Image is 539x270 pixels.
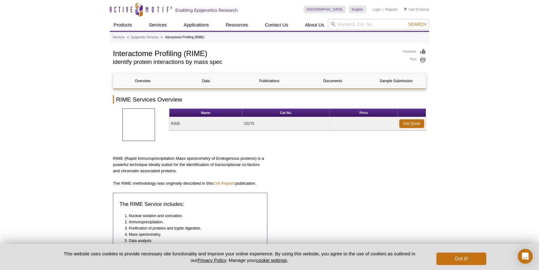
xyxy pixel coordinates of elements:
p: RIME (Rapid Immunoprecipitation Mass spectrometry of Endogenous proteins) is a powerful technique... [113,155,267,174]
a: Contact Us [261,19,292,31]
a: [GEOGRAPHIC_DATA] [303,6,346,13]
a: Resources [222,19,252,31]
li: Data analysis. [129,238,255,244]
a: Services [145,19,171,31]
a: Documents [303,73,362,88]
li: | [382,6,383,13]
a: Feedback [403,48,426,55]
li: » [127,36,129,39]
a: Cell Reports [213,181,236,186]
a: Print [403,57,426,64]
li: Mass spectrometry. [129,231,255,238]
a: Cart [404,7,415,12]
a: Epigenetic Services [131,35,158,40]
a: Applications [180,19,213,31]
img: RIME Service [122,108,155,141]
li: Nuclear isolation and sonication. [129,213,255,219]
a: English [349,6,366,13]
li: » [161,36,163,39]
p: The RIME methodology was originally described in this publication. [113,180,267,187]
button: Search [406,21,428,27]
th: Name [169,109,242,117]
p: This website uses cookies to provide necessary site functionality and improve your online experie... [53,250,426,263]
a: About Us [301,19,328,31]
span: Search [408,22,426,27]
a: Services [113,35,124,40]
button: cookie settings [256,258,287,263]
a: Data [177,73,235,88]
a: Products [110,19,136,31]
td: RIME [169,117,242,130]
img: Your Cart [404,7,407,11]
a: Get Quote [399,119,424,128]
button: Got it! [436,253,486,265]
h2: identify protein interactions by mass spec [113,59,396,65]
a: Privacy Policy [197,258,226,263]
h3: The RIME Service includes: [119,201,261,208]
th: Price [330,109,398,117]
a: Publications [240,73,299,88]
li: Purification of proteins and tryptic digestion. [129,225,255,231]
li: Interactome Profiling (RIME) [165,36,204,39]
h1: Interactome Profiling (RIME) [113,48,396,58]
a: Login [372,7,381,12]
div: Open Intercom Messenger [518,249,533,264]
li: (0 items) [404,6,429,13]
h2: Enabling Epigenetics Research [175,7,238,13]
a: Overview [113,73,172,88]
li: Immunoprecipitation. [129,219,255,225]
a: Register [385,7,398,12]
input: Keyword, Cat. No. [328,19,429,30]
a: Sample Submission [367,73,425,88]
th: Cat No. [242,109,330,117]
h2: RIME Services Overview [113,95,426,104]
td: 25275 [242,117,330,130]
